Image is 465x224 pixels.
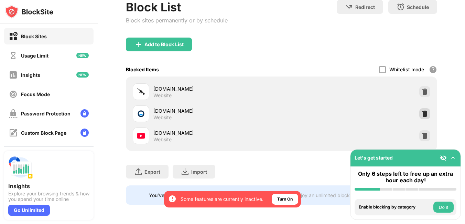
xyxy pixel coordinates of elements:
[21,130,66,136] div: Custom Block Page
[8,155,33,180] img: push-insights.svg
[76,53,89,58] img: new-icon.svg
[355,4,375,10] div: Redirect
[21,111,71,116] div: Password Protection
[355,155,393,161] div: Let's get started
[76,72,89,78] img: new-icon.svg
[359,205,432,210] div: Enable blocking by category
[153,107,281,114] div: [DOMAIN_NAME]
[407,4,429,10] div: Schedule
[440,154,447,161] img: eye-not-visible.svg
[277,196,293,203] div: Turn On
[144,169,160,175] div: Export
[168,195,176,203] img: error-circle-white.svg
[153,129,281,136] div: [DOMAIN_NAME]
[8,205,50,216] div: Go Unlimited
[355,171,456,184] div: Only 6 steps left to free up an extra hour each day!
[137,110,145,118] img: favicons
[80,129,89,137] img: lock-menu.svg
[137,132,145,140] img: favicons
[126,67,159,72] div: Blocked Items
[80,109,89,118] img: lock-menu.svg
[153,92,172,99] div: Website
[9,32,18,41] img: block-on.svg
[324,7,458,101] iframe: Sign in with Google Dialog
[153,136,172,143] div: Website
[137,88,145,96] img: favicons
[9,109,18,118] img: password-protection-off.svg
[181,196,263,203] div: Some features are currently inactive.
[9,71,18,79] img: insights-off.svg
[153,85,281,92] div: [DOMAIN_NAME]
[9,129,18,137] img: customize-block-page-off.svg
[8,183,89,190] div: Insights
[21,33,47,39] div: Block Sites
[144,42,184,47] div: Add to Block List
[5,5,53,19] img: logo-blocksite.svg
[149,192,231,198] div: You’ve reached your block list limit.
[9,90,18,99] img: focus-off.svg
[8,191,89,202] div: Explore your browsing trends & how you spend your time online
[126,17,228,24] div: Block sites permanently or by schedule
[21,72,40,78] div: Insights
[21,53,48,59] div: Usage Limit
[191,169,207,175] div: Import
[9,51,18,60] img: time-usage-off.svg
[450,154,456,161] img: omni-setup-toggle.svg
[21,91,50,97] div: Focus Mode
[433,202,454,213] button: Do it
[153,114,172,121] div: Website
